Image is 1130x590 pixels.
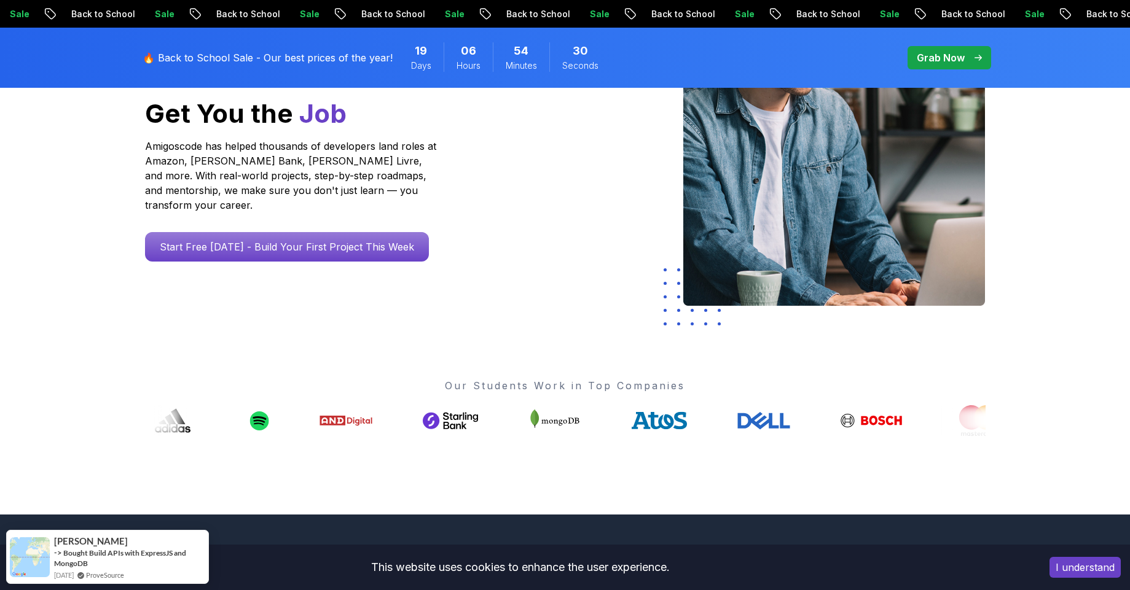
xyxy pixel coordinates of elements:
p: Amigoscode has helped thousands of developers land roles at Amazon, [PERSON_NAME] Bank, [PERSON_N... [145,139,440,212]
p: Sale [434,8,473,20]
span: [DATE] [54,570,74,580]
p: Back to School [60,8,144,20]
p: Sale [579,8,618,20]
p: Sale [869,8,908,20]
div: This website uses cookies to enhance the user experience. [9,554,1031,581]
span: 30 Seconds [573,42,588,60]
span: Minutes [506,60,537,72]
p: Sale [1014,8,1053,20]
p: Back to School [350,8,434,20]
span: 54 Minutes [514,42,528,60]
p: Back to School [930,8,1014,20]
span: Days [411,60,431,72]
a: Bought Build APIs with ExpressJS and MongoDB [54,548,186,568]
span: Seconds [562,60,598,72]
p: Sale [144,8,183,20]
p: Our Students Work in Top Companies [145,378,986,393]
p: 🔥 Back to School Sale - Our best prices of the year! [143,50,393,65]
p: Back to School [640,8,724,20]
span: 19 Days [415,42,427,60]
p: Grab Now [917,50,965,65]
p: Back to School [785,8,869,20]
p: Sale [289,8,328,20]
span: Hours [457,60,481,72]
span: [PERSON_NAME] [54,536,128,546]
span: 6 Hours [461,42,476,60]
span: -> [54,548,62,557]
p: Back to School [495,8,579,20]
p: Back to School [205,8,289,20]
span: Job [299,98,347,129]
a: ProveSource [86,570,124,580]
img: provesource social proof notification image [10,537,50,577]
a: Start Free [DATE] - Build Your First Project This Week [145,232,429,262]
button: Accept cookies [1050,557,1121,578]
p: Sale [724,8,763,20]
